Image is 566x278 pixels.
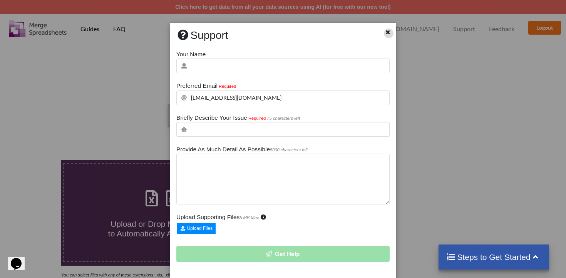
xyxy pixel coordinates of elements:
[176,29,228,41] span: Support
[247,116,267,121] small: Required
[239,215,259,220] small: 5 MB Max
[218,84,237,89] small: Required
[176,51,206,57] span: Your Name
[176,114,247,121] span: Briefly Describe Your Issue
[8,247,32,270] iframe: chat widget
[177,223,216,234] div: Upload Files
[176,146,270,152] span: Provide As Much Detail As Possible
[270,147,308,152] i: 5000 characters left
[446,252,541,262] h4: Steps to Get Started
[176,82,218,89] span: Preferred Email
[176,214,239,220] span: Upload Supporting Files
[267,116,300,121] i: 75 characters left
